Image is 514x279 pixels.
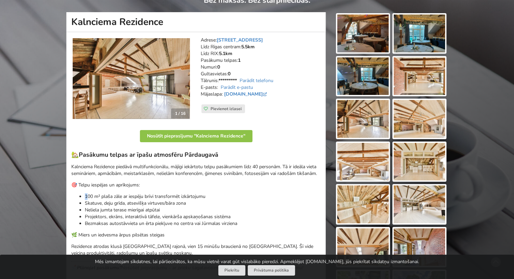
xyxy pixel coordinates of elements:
[85,213,321,220] p: Projektors, ekrāns, interaktīvā tāfele, vienkārša apskaņošanas sistēma
[228,71,230,77] strong: 0
[211,106,242,111] span: Pievienot izlasei
[224,91,268,97] a: [DOMAIN_NAME]
[218,265,245,276] button: Piekrītu
[71,232,321,238] p: 🌿 Miers un iedvesma ārpus pilsētas steigas
[394,228,445,266] img: Kalnciema Rezidence | Rīga | Pasākumu vieta - galerijas bilde
[240,77,273,84] a: Parādīt telefonu
[248,265,295,276] a: Privātuma politika
[238,57,241,64] strong: 1
[217,64,220,70] strong: 0
[171,108,190,119] div: 1 / 16
[219,50,232,57] strong: 5.1km
[73,38,190,119] img: Neierastas vietas | Rīga | Kalnciema Rezidence
[337,15,389,52] img: Kalnciema Rezidence | Rīga | Pasākumu vieta - galerijas bilde
[241,44,254,50] strong: 5.5km
[79,151,218,159] strong: Pasākumu telpas ar īpašu atmosfēru Pārdaugavā
[66,12,326,32] h1: Kalnciema Rezidence
[201,37,321,104] address: Adrese: Līdz Rīgas centram: Līdz RIX: Pasākumu telpas: Numuri: Gultasvietas: Tālrunis: E-pasts: M...
[73,38,190,119] a: Neierastas vietas | Rīga | Kalnciema Rezidence 1 / 16
[140,130,252,142] button: Nosūtīt pieprasījumu "Kalnciema Rezidence"
[394,15,445,52] img: Kalnciema Rezidence | Rīga | Pasākumu vieta - galerijas bilde
[71,243,321,257] p: Rezidence atrodas klusā [GEOGRAPHIC_DATA] rajonā, vien 15 minūšu braucienā no [GEOGRAPHIC_DATA]. ...
[337,185,389,223] img: Kalnciema Rezidence | Rīga | Pasākumu vieta - galerijas bilde
[337,143,389,181] img: Kalnciema Rezidence | Rīga | Pasākumu vieta - galerijas bilde
[394,185,445,223] img: Kalnciema Rezidence | Rīga | Pasākumu vieta - galerijas bilde
[394,57,445,95] img: Kalnciema Rezidence | Rīga | Pasākumu vieta - galerijas bilde
[217,37,263,43] a: [STREET_ADDRESS]
[85,220,321,227] p: Bezmaksas autostāvvieta un ērta piekļuve no centra vai Jūrmalas virziena
[71,163,321,177] p: Kalnciema Rezidence piedāvā multifunkcionālu, mājīgi iekārtotu telpu pasākumiem līdz 40 personām....
[337,100,389,138] img: Kalnciema Rezidence | Rīga | Pasākumu vieta - galerijas bilde
[337,228,389,266] img: Kalnciema Rezidence | Rīga | Pasākumu vieta - galerijas bilde
[337,57,389,95] img: Kalnciema Rezidence | Rīga | Pasākumu vieta - galerijas bilde
[85,200,321,207] p: Skatuve, deju grīda, atsevišķa virtuves/bāra zona
[394,143,445,181] img: Kalnciema Rezidence | Rīga | Pasākumu vieta - galerijas bilde
[394,100,445,138] img: Kalnciema Rezidence | Rīga | Pasākumu vieta - galerijas bilde
[85,193,321,200] p: 100 m² plaša zāle ar iespēju brīvi transformēt izkārtojumu
[85,207,321,213] p: Neliela jumta terase mierīgai atpūtai
[71,151,321,159] h3: 🏡
[71,182,321,188] p: 🎯 Telpu iespējas un aprīkojums:
[221,84,253,91] a: Parādīt e-pastu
